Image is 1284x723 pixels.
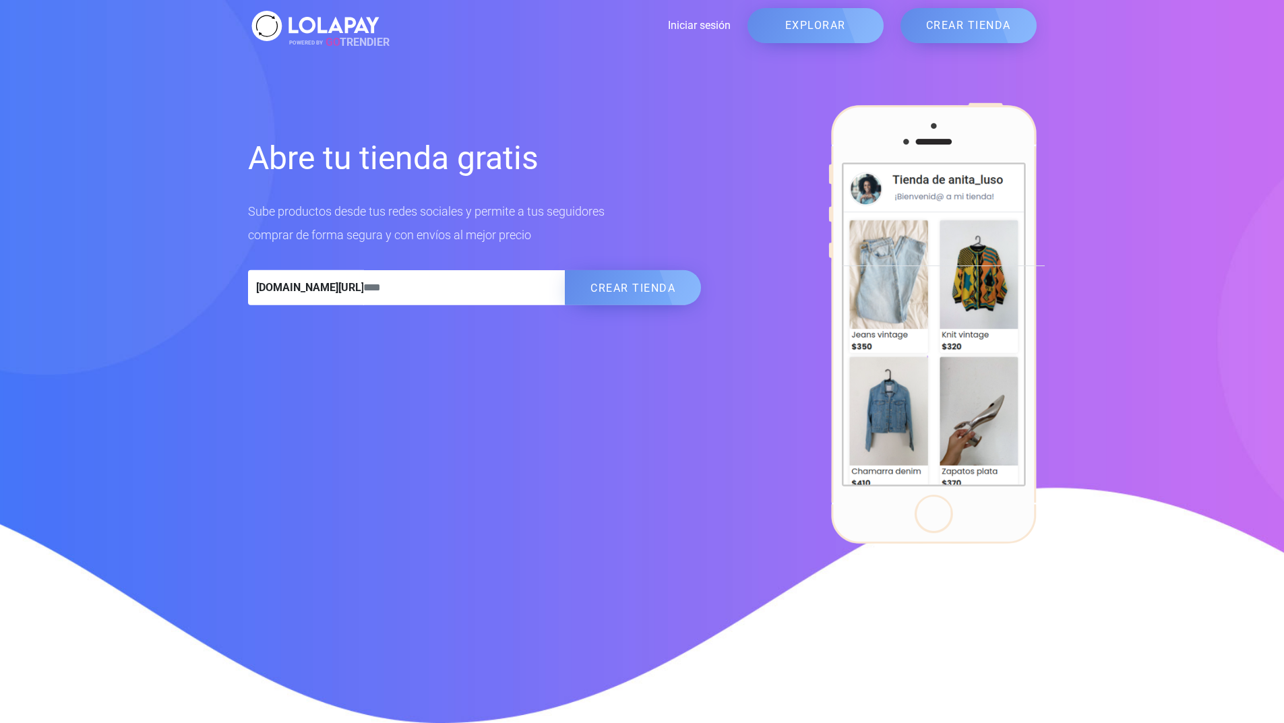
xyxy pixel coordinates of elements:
[248,7,383,45] img: logo_white.svg
[289,34,390,51] span: TRENDIER
[828,102,1037,544] img: smartphone.png
[900,8,1037,43] a: CREAR TIENDA
[248,137,702,179] h1: Abre tu tienda gratis
[565,270,701,305] button: CREAR TIENDA
[326,36,340,49] span: GO
[747,8,884,43] a: EXPLORAR
[383,18,731,34] a: Iniciar sesión
[289,39,323,45] span: POWERED BY
[248,270,364,305] span: [DOMAIN_NAME][URL]
[248,199,702,247] p: Sube productos desde tus redes sociales y permite a tus seguidores comprar de forma segura y con ...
